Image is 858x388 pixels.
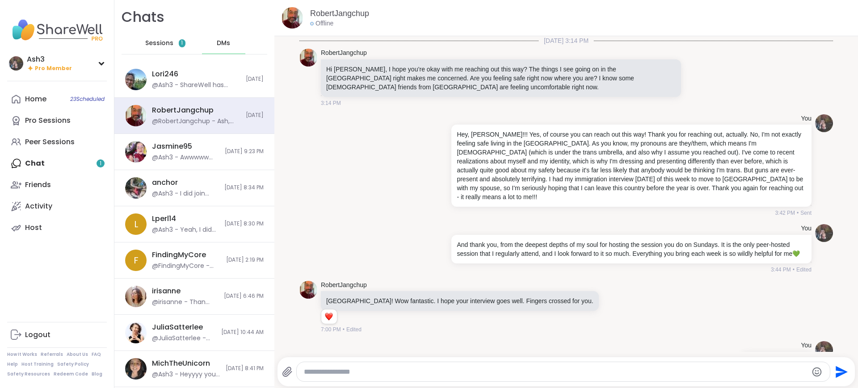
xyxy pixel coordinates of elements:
p: Hey, [PERSON_NAME]!!! Yes, of course you can reach out this way! Thank you for reaching out, actu... [457,130,806,201]
img: ShareWell Nav Logo [7,14,107,46]
a: Blog [92,371,102,377]
a: Safety Policy [57,361,89,367]
div: @Ash3 - I did join that PeerMatch program, but I feel like I've had zero spoons leftover to be ab... [152,189,219,198]
a: Safety Resources [7,371,50,377]
img: https://sharewell-space-live.sfo3.digitaloceanspaces.com/user-generated/ca738cc1-5964-4410-b447-d... [125,105,147,126]
h4: You [801,114,812,123]
span: L [134,217,138,231]
span: [DATE] 8:41 PM [226,365,264,372]
span: • [343,325,345,334]
img: https://sharewell-space-live.sfo3.digitaloceanspaces.com/user-generated/bd698b57-9748-437a-a102-e... [125,177,147,199]
a: Referrals [41,351,63,358]
div: Peer Sessions [25,137,75,147]
h4: You [801,341,812,350]
span: 💚 [792,250,800,257]
div: Reaction list [321,309,337,324]
button: Reactions: love [324,313,333,320]
div: Friends [25,180,51,190]
span: 23 Scheduled [70,96,105,103]
div: Lperl14 [152,214,176,224]
div: Lori246 [152,69,178,79]
img: https://sharewell-space-live.sfo3.digitaloceanspaces.com/user-generated/ca738cc1-5964-4410-b447-d... [299,49,317,67]
div: @JuliaSatterlee - I’m sorry you can’t make it. Thank you for your kind review. Hope to see you at... [152,334,216,343]
a: Peer Sessions [7,131,107,153]
a: RobertJangchup [321,281,367,290]
div: FindingMyCore [152,250,206,260]
span: DMs [217,39,230,48]
span: Pro Member [35,65,72,72]
textarea: Type your message [304,367,808,376]
a: RobertJangchup [321,49,367,58]
div: Host [25,223,42,233]
span: 3:14 PM [321,99,341,107]
a: Host Training [21,361,54,367]
div: Pro Sessions [25,116,71,125]
span: 3:42 PM [775,209,795,217]
p: Hi [PERSON_NAME], I hope you’re okay with me reaching out this way? The things I see going on in ... [326,65,676,92]
span: Sent [800,209,812,217]
span: [DATE] 6:46 PM [224,292,264,300]
img: https://sharewell-space-live.sfo3.digitaloceanspaces.com/user-generated/d1824a91-7136-4995-9bb8-a... [125,358,147,380]
a: Home23Scheduled [7,88,107,110]
img: https://sharewell-space-live.sfo3.digitaloceanspaces.com/user-generated/62d16e4a-96d3-4417-acc2-b... [125,322,147,343]
span: [DATE] 3:14 PM [538,36,594,45]
img: https://sharewell-space-live.sfo3.digitaloceanspaces.com/user-generated/ca738cc1-5964-4410-b447-d... [299,281,317,299]
div: JuliaSatterlee [152,322,203,332]
span: Edited [346,325,362,334]
span: 1 [181,39,183,47]
span: 7:00 PM [321,325,341,334]
span: F [134,254,139,267]
div: Logout [25,330,50,340]
a: Friends [7,174,107,196]
img: https://sharewell-space-live.sfo3.digitaloceanspaces.com/user-generated/0c3f25b2-e4be-4605-90b8-c... [125,141,147,163]
button: Emoji picker [812,367,822,377]
div: @Ash3 - ShareWell has been TRIPPIN out lately!! SO many bugs! I always copy my message before I s... [152,81,240,90]
button: Send [830,362,850,382]
a: About Us [67,351,88,358]
span: [DATE] 8:34 PM [224,184,264,192]
a: Logout [7,324,107,346]
a: RobertJangchup [310,8,369,19]
h1: Chats [122,7,164,27]
div: anchor [152,178,178,188]
div: @irisanne - Than you [PERSON_NAME]! Appreciate it :) fingers crossed! [152,298,219,307]
img: https://sharewell-space-live.sfo3.digitaloceanspaces.com/user-generated/be849bdb-4731-4649-82cd-d... [125,286,147,307]
span: • [797,209,799,217]
a: Activity [7,196,107,217]
span: [DATE] [246,75,264,83]
span: [DATE] 9:23 PM [225,148,264,155]
div: Jasmine95 [152,142,192,151]
a: FAQ [92,351,101,358]
img: https://sharewell-space-live.sfo3.digitaloceanspaces.com/user-generated/9e22d4b8-9814-487a-b0d5-6... [815,341,833,359]
a: Help [7,361,18,367]
span: 3:44 PM [771,266,791,274]
span: • [793,266,795,274]
div: Offline [310,19,333,28]
p: [GEOGRAPHIC_DATA]! Wow fantastic. I hope your interview goes well. Fingers crossed for you. [326,296,593,305]
div: @FindingMyCore - direct message [152,262,221,271]
span: Edited [796,266,812,274]
span: Sessions [145,39,173,48]
p: And thank you, from the deepest depths of my soul for hosting the session you do on Sundays. It i... [457,240,806,258]
img: Ash3 [9,56,23,71]
img: https://sharewell-space-live.sfo3.digitaloceanspaces.com/user-generated/ca738cc1-5964-4410-b447-d... [282,7,303,29]
span: [DATE] 8:30 PM [224,220,264,228]
img: https://sharewell-space-live.sfo3.digitaloceanspaces.com/user-generated/9e22d4b8-9814-487a-b0d5-6... [815,114,833,132]
img: https://sharewell-space-live.sfo3.digitaloceanspaces.com/user-generated/5690214f-3394-4b7a-9405-4... [125,69,147,90]
div: MichTheUnicorn [152,359,210,368]
div: @RobertJangchup - Ash, that sounds like a crazy and stressful time. I'm so sorry you had to go th... [152,117,240,126]
div: Home [25,94,46,104]
span: [DATE] 2:19 PM [226,256,264,264]
div: irisanne [152,286,181,296]
span: [DATE] 10:44 AM [221,329,264,336]
div: RobertJangchup [152,105,214,115]
h4: You [801,224,812,233]
div: Activity [25,201,52,211]
a: Redeem Code [54,371,88,377]
div: @Ash3 - Awwwww you're so sweet!!! I'm just a regular peer - just been around for a long time, tha... [152,153,219,162]
a: Pro Sessions [7,110,107,131]
span: [DATE] [246,112,264,119]
div: Ash3 [27,54,72,64]
div: @Ash3 - Yeah, I did send all those Google docs in a message in one of our groups during one of th... [152,225,219,234]
a: Host [7,217,107,238]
